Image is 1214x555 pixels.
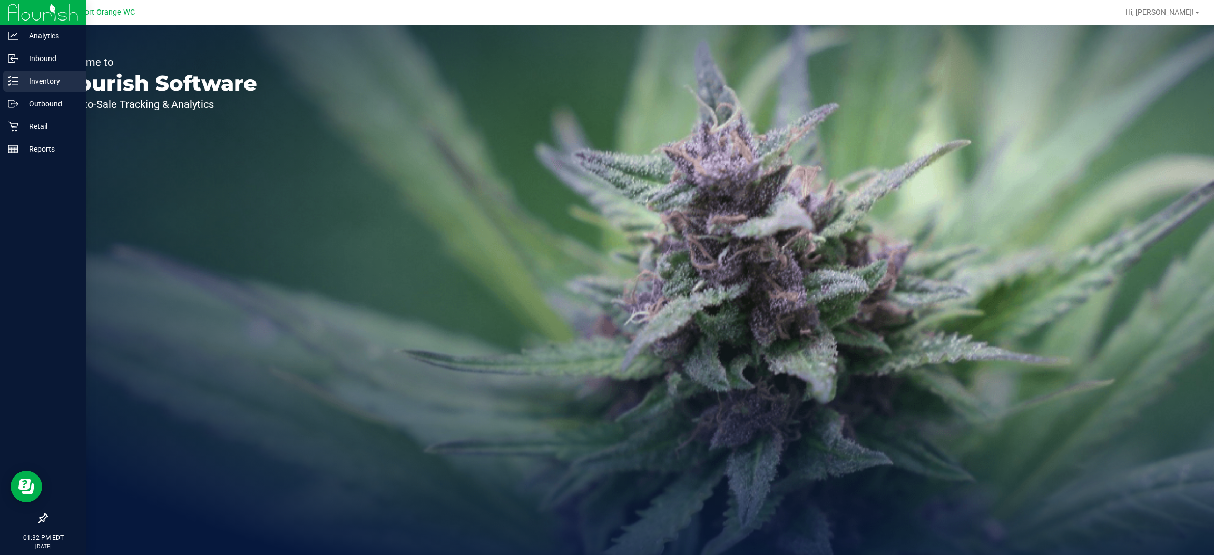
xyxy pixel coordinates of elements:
p: Retail [18,120,82,133]
span: Port Orange WC [80,8,135,17]
p: Analytics [18,29,82,42]
p: Flourish Software [57,73,257,94]
p: Inbound [18,52,82,65]
inline-svg: Inventory [8,76,18,86]
p: Inventory [18,75,82,87]
inline-svg: Outbound [8,98,18,109]
inline-svg: Reports [8,144,18,154]
inline-svg: Inbound [8,53,18,64]
p: Outbound [18,97,82,110]
p: Reports [18,143,82,155]
iframe: Resource center [11,471,42,502]
span: Hi, [PERSON_NAME]! [1125,8,1194,16]
p: Welcome to [57,57,257,67]
inline-svg: Retail [8,121,18,132]
p: Seed-to-Sale Tracking & Analytics [57,99,257,110]
inline-svg: Analytics [8,31,18,41]
p: 01:32 PM EDT [5,533,82,542]
p: [DATE] [5,542,82,550]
